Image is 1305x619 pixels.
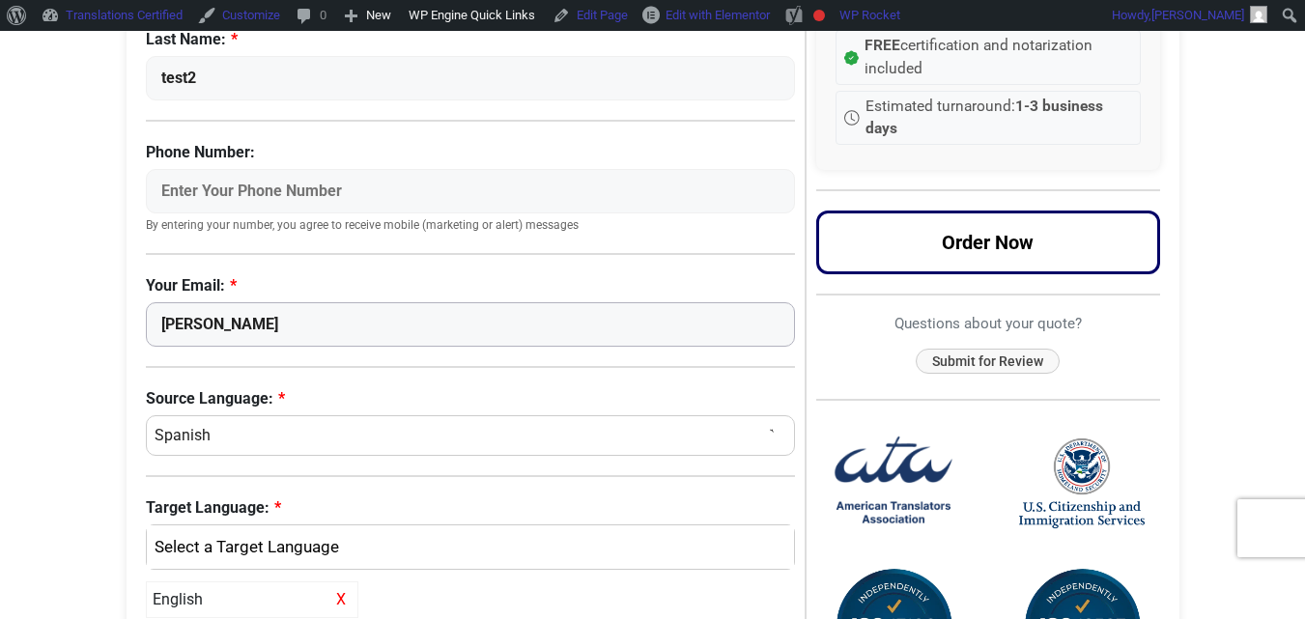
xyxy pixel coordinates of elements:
[816,315,1160,332] h6: Questions about your quote?
[816,211,1160,274] button: Order Now
[146,169,796,213] input: Enter Your Phone Number
[146,524,796,571] button: English
[146,496,796,520] label: Target Language:
[831,420,956,546] img: American Translators Association Logo
[865,37,900,54] strong: FREE
[1019,436,1145,530] img: United States Citizenship and Immigration Services Logo
[146,581,358,618] div: English
[1151,8,1244,22] span: [PERSON_NAME]
[146,218,796,234] small: By entering your number, you agree to receive mobile (marketing or alert) messages
[865,35,1132,80] span: certification and notarization included
[146,387,796,410] label: Source Language:
[146,28,796,51] label: Last Name:
[331,588,352,611] span: X
[813,10,825,21] div: Focus keyphrase not set
[146,56,796,100] input: Enter Your Last Name
[156,535,776,560] div: English
[146,141,796,164] label: Phone Number:
[146,302,796,347] input: Enter Your Email
[865,96,1132,141] span: Estimated turnaround:
[146,274,796,297] label: Your Email:
[666,8,770,22] span: Edit with Elementor
[916,349,1060,375] button: Submit for Review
